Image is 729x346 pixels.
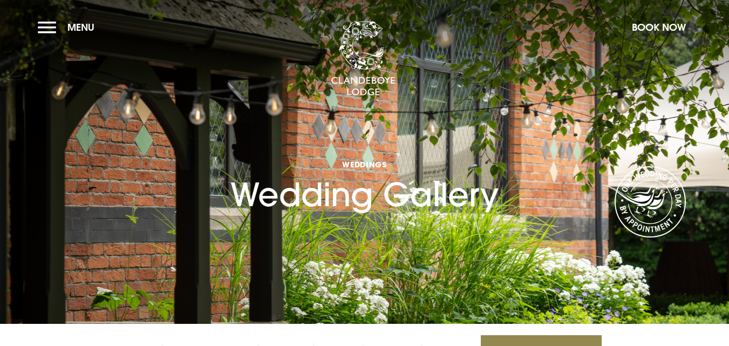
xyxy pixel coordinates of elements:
button: Book Now [626,16,691,39]
span: Weddings [230,159,499,169]
img: Clandeboye Lodge [331,21,396,97]
button: Menu [38,16,100,39]
span: Menu [67,21,94,33]
h1: Wedding Gallery [230,116,499,213]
